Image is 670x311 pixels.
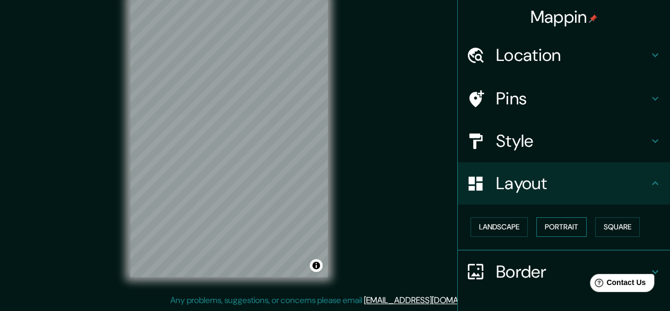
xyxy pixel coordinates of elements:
h4: Location [496,45,649,66]
p: Any problems, suggestions, or concerns please email . [170,294,497,307]
h4: Border [496,261,649,282]
h4: Layout [496,173,649,194]
img: pin-icon.png [589,14,597,23]
iframe: Help widget launcher [576,270,658,299]
button: Landscape [471,217,528,237]
h4: Style [496,130,649,152]
a: [EMAIL_ADDRESS][DOMAIN_NAME] [364,295,495,306]
button: Square [595,217,640,237]
h4: Mappin [530,6,598,28]
h4: Pins [496,88,649,109]
button: Portrait [536,217,587,237]
div: Layout [458,162,670,205]
button: Toggle attribution [310,259,323,272]
div: Style [458,120,670,162]
div: Pins [458,77,670,120]
div: Border [458,251,670,293]
div: Location [458,34,670,76]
